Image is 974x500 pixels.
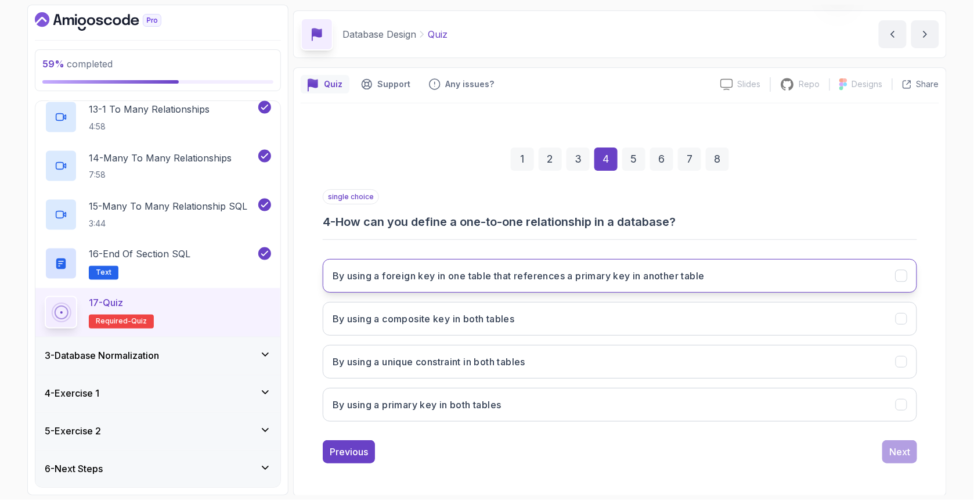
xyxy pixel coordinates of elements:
[917,78,939,90] p: Share
[706,148,729,171] div: 8
[799,78,820,90] p: Repo
[324,78,342,90] p: Quiz
[45,199,271,231] button: 15-Many To Many Relationship SQL3:44
[35,413,280,450] button: 5-Exercise 2
[96,317,131,326] span: Required-
[650,148,673,171] div: 6
[89,121,210,132] p: 4:58
[42,58,64,70] span: 59 %
[96,268,111,278] span: Text
[678,148,701,171] div: 7
[89,170,232,181] p: 7:58
[131,317,147,326] span: quiz
[342,27,416,41] p: Database Design
[428,27,448,41] p: Quiz
[333,398,502,412] h3: By using a primary key in both tables
[45,150,271,182] button: 14-Many To Many Relationships7:58
[445,78,494,90] p: Any issues?
[45,462,103,476] h3: 6 - Next Steps
[333,355,525,369] h3: By using a unique constraint in both tables
[35,337,280,375] button: 3-Database Normalization
[89,247,190,261] p: 16 - End Of Section SQL
[45,387,99,401] h3: 4 - Exercise 1
[323,388,917,422] button: By using a primary key in both tables
[45,247,271,280] button: 16-End Of Section SQLText
[539,148,562,171] div: 2
[42,58,113,70] span: completed
[323,189,379,204] p: single choice
[882,440,917,463] button: Next
[89,200,247,214] p: 15 - Many To Many Relationship SQL
[567,148,590,171] div: 3
[330,445,368,459] div: Previous
[911,20,939,48] button: next content
[511,148,534,171] div: 1
[35,451,280,488] button: 6-Next Steps
[323,214,917,230] h3: 4 - How can you define a one-to-one relationship in a database?
[892,78,939,90] button: Share
[323,259,917,293] button: By using a foreign key in one table that references a primary key in another table
[333,312,515,326] h3: By using a composite key in both tables
[422,75,501,93] button: Feedback button
[879,20,907,48] button: previous content
[738,78,761,90] p: Slides
[35,12,188,31] a: Dashboard
[45,296,271,329] button: 17-QuizRequired-quiz
[323,440,375,463] button: Previous
[889,445,910,459] div: Next
[333,269,705,283] h3: By using a foreign key in one table that references a primary key in another table
[852,78,883,90] p: Designs
[301,75,349,93] button: quiz button
[354,75,417,93] button: Support button
[45,349,159,363] h3: 3 - Database Normalization
[89,218,247,230] p: 3:44
[323,302,917,336] button: By using a composite key in both tables
[35,375,280,412] button: 4-Exercise 1
[45,101,271,134] button: 13-1 To Many Relationships4:58
[377,78,410,90] p: Support
[89,102,210,116] p: 13 - 1 To Many Relationships
[89,151,232,165] p: 14 - Many To Many Relationships
[45,425,101,438] h3: 5 - Exercise 2
[594,148,618,171] div: 4
[323,345,917,379] button: By using a unique constraint in both tables
[622,148,645,171] div: 5
[89,296,123,310] p: 17 - Quiz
